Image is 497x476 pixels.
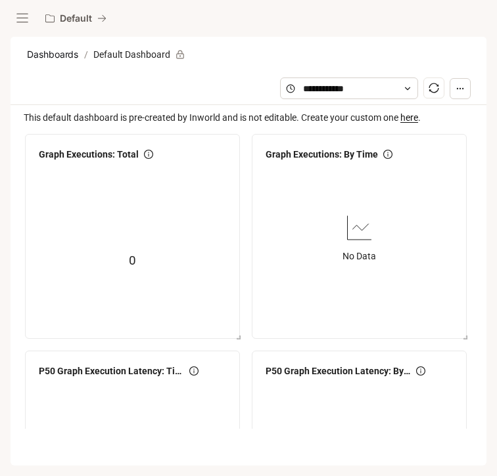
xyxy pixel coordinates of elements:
[400,112,418,123] a: here
[189,366,199,376] span: info-circle
[266,147,378,162] span: Graph Executions: By Time
[266,364,411,378] span: P50 Graph Execution Latency: By Time
[416,366,425,376] span: info-circle
[144,150,153,159] span: info-circle
[91,42,173,67] article: Default Dashboard
[24,110,476,125] span: This default dashboard is pre-created by Inworld and is not editable. Create your custom one .
[429,83,439,93] span: sync
[27,47,78,62] span: Dashboards
[129,251,136,270] span: 0
[39,147,139,162] span: Graph Executions: Total
[11,7,34,30] button: open drawer
[39,364,184,378] span: P50 Graph Execution Latency: Time-Averaged
[24,47,82,62] button: Dashboards
[60,13,92,24] p: Default
[84,47,88,62] span: /
[343,249,376,263] article: No Data
[39,5,112,32] button: All workspaces
[383,150,392,159] span: info-circle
